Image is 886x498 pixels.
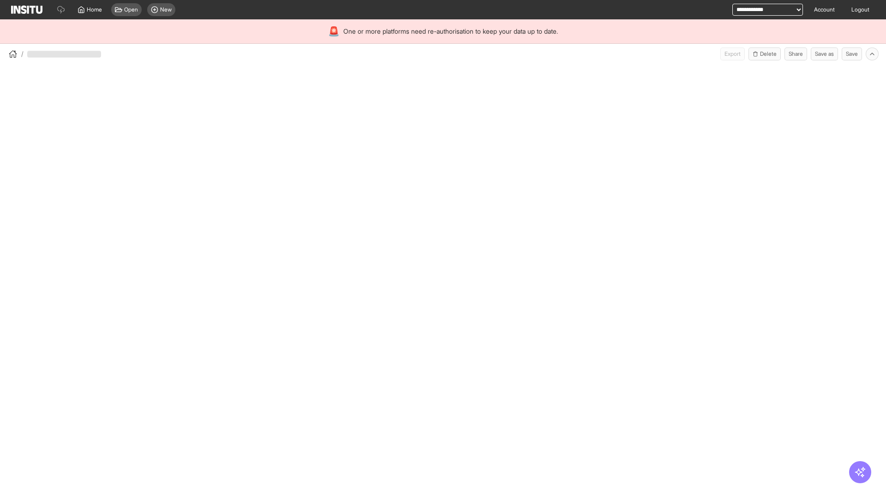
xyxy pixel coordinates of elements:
[720,47,745,60] span: Can currently only export from Insights reports.
[784,47,807,60] button: Share
[811,47,838,60] button: Save as
[328,25,340,38] div: 🚨
[124,6,138,13] span: Open
[87,6,102,13] span: Home
[21,49,24,59] span: /
[7,48,24,59] button: /
[842,47,862,60] button: Save
[748,47,781,60] button: Delete
[343,27,558,36] span: One or more platforms need re-authorisation to keep your data up to date.
[720,47,745,60] button: Export
[160,6,172,13] span: New
[11,6,42,14] img: Logo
